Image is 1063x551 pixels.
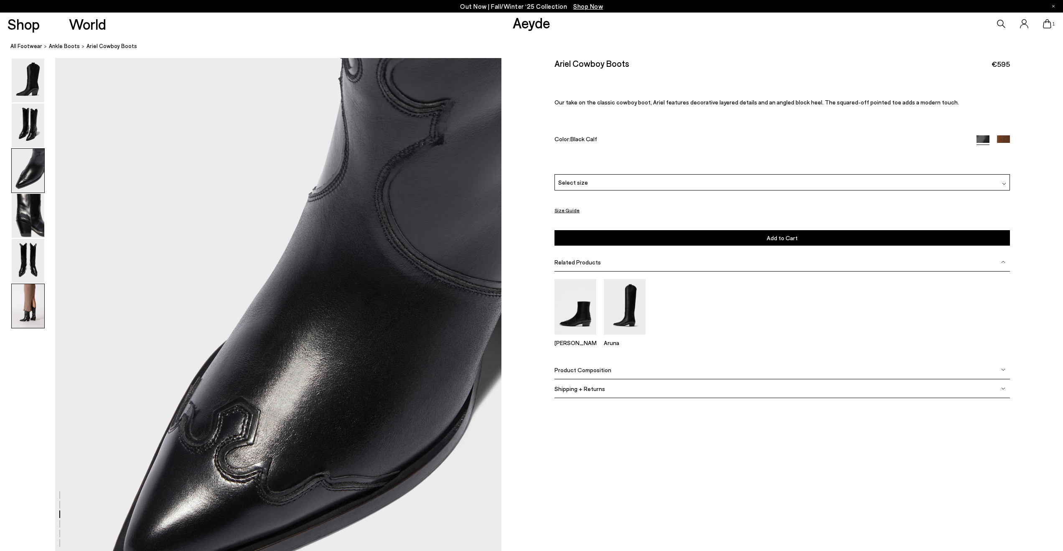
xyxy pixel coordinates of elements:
[554,339,596,346] p: [PERSON_NAME]
[554,135,962,145] div: Color:
[513,14,550,31] a: Aeyde
[1001,386,1005,391] img: svg%3E
[554,259,601,266] span: Related Products
[554,205,580,216] button: Size Guide
[1051,22,1055,26] span: 1
[558,178,588,187] span: Select size
[1043,19,1051,28] a: 1
[604,279,646,335] img: Aruna Leather Knee-High Cowboy Boots
[604,339,646,346] p: Aruna
[554,230,1010,246] button: Add to Cart
[573,3,603,10] span: Navigate to /collections/new-in
[12,239,44,283] img: Ariel Cowboy Boots - Image 5
[554,99,959,106] span: Our take on the classic cowboy boot, Ariel features decorative layered details and an angled bloc...
[1002,182,1006,186] img: svg%3E
[767,234,798,241] span: Add to Cart
[49,43,80,49] span: ankle boots
[460,1,603,12] p: Out Now | Fall/Winter ‘25 Collection
[554,385,605,392] span: Shipping + Returns
[12,284,44,328] img: Ariel Cowboy Boots - Image 6
[604,329,646,346] a: Aruna Leather Knee-High Cowboy Boots Aruna
[554,58,629,69] h2: Ariel Cowboy Boots
[1001,368,1005,372] img: svg%3E
[554,366,611,373] span: Product Composition
[12,194,44,238] img: Ariel Cowboy Boots - Image 4
[69,17,106,31] a: World
[12,149,44,193] img: Ariel Cowboy Boots - Image 3
[554,329,596,346] a: Hester Ankle Boots [PERSON_NAME]
[12,58,44,102] img: Ariel Cowboy Boots - Image 1
[86,42,137,51] span: Ariel Cowboy Boots
[554,279,596,335] img: Hester Ankle Boots
[992,59,1010,69] span: €595
[10,42,42,51] a: All Footwear
[570,135,597,142] span: Black Calf
[12,104,44,147] img: Ariel Cowboy Boots - Image 2
[8,17,40,31] a: Shop
[10,35,1063,58] nav: breadcrumb
[49,42,80,51] a: ankle boots
[1001,260,1005,264] img: svg%3E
